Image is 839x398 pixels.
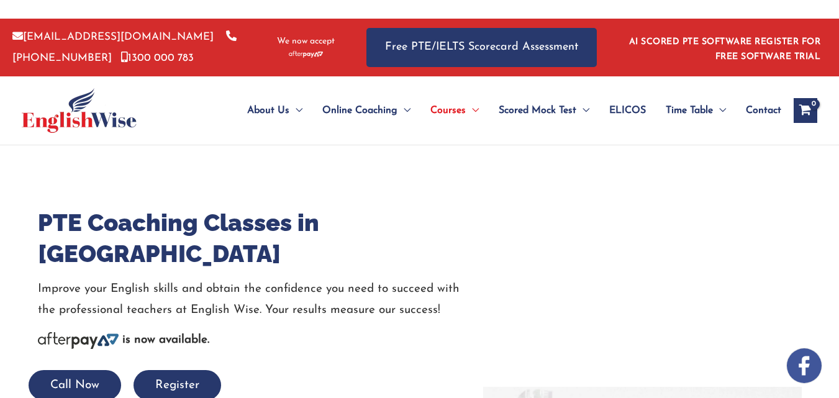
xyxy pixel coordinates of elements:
[322,89,397,132] span: Online Coaching
[121,53,194,63] a: 1300 000 783
[794,98,817,123] a: View Shopping Cart, empty
[122,334,209,346] b: is now available.
[312,89,420,132] a: Online CoachingMenu Toggle
[666,89,713,132] span: Time Table
[22,88,137,133] img: cropped-ew-logo
[289,89,302,132] span: Menu Toggle
[289,51,323,58] img: Afterpay-Logo
[576,89,589,132] span: Menu Toggle
[12,32,214,42] a: [EMAIL_ADDRESS][DOMAIN_NAME]
[787,348,822,383] img: white-facebook.png
[237,89,312,132] a: About UsMenu Toggle
[499,89,576,132] span: Scored Mock Test
[217,89,781,132] nav: Site Navigation: Main Menu
[430,89,466,132] span: Courses
[489,89,599,132] a: Scored Mock TestMenu Toggle
[38,332,119,349] img: Afterpay-Logo
[736,89,781,132] a: Contact
[38,207,484,269] h1: PTE Coaching Classes in [GEOGRAPHIC_DATA]
[38,279,484,320] p: Improve your English skills and obtain the confidence you need to succeed with the professional t...
[29,379,121,391] a: Call Now
[397,89,410,132] span: Menu Toggle
[746,89,781,132] span: Contact
[12,32,237,63] a: [PHONE_NUMBER]
[599,89,656,132] a: ELICOS
[366,28,597,67] a: Free PTE/IELTS Scorecard Assessment
[247,89,289,132] span: About Us
[622,27,827,68] aside: Header Widget 1
[629,37,821,61] a: AI SCORED PTE SOFTWARE REGISTER FOR FREE SOFTWARE TRIAL
[420,89,489,132] a: CoursesMenu Toggle
[277,35,335,48] span: We now accept
[609,89,646,132] span: ELICOS
[713,89,726,132] span: Menu Toggle
[466,89,479,132] span: Menu Toggle
[134,379,221,391] a: Register
[656,89,736,132] a: Time TableMenu Toggle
